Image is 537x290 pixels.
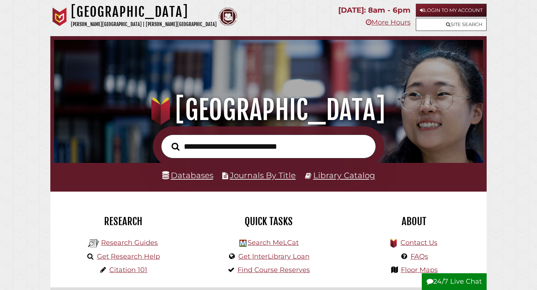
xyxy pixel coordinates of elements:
[238,252,310,261] a: Get InterLibrary Loan
[411,252,428,261] a: FAQs
[62,94,475,126] h1: [GEOGRAPHIC_DATA]
[97,252,160,261] a: Get Research Help
[248,239,299,247] a: Search MeLCat
[366,18,411,26] a: More Hours
[338,4,411,17] p: [DATE]: 8am - 6pm
[416,18,487,31] a: Site Search
[56,215,190,228] h2: Research
[109,266,147,274] a: Citation 101
[71,4,217,20] h1: [GEOGRAPHIC_DATA]
[238,266,310,274] a: Find Course Reserves
[313,170,375,180] a: Library Catalog
[162,170,213,180] a: Databases
[230,170,296,180] a: Journals By Title
[416,4,487,17] a: Login to My Account
[401,239,437,247] a: Contact Us
[239,240,246,247] img: Hekman Library Logo
[201,215,336,228] h2: Quick Tasks
[168,141,183,153] button: Search
[88,238,99,249] img: Hekman Library Logo
[172,142,179,151] i: Search
[219,7,237,26] img: Calvin Theological Seminary
[71,20,217,29] p: [PERSON_NAME][GEOGRAPHIC_DATA] | [PERSON_NAME][GEOGRAPHIC_DATA]
[101,239,158,247] a: Research Guides
[347,215,481,228] h2: About
[50,7,69,26] img: Calvin University
[401,266,438,274] a: Floor Maps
